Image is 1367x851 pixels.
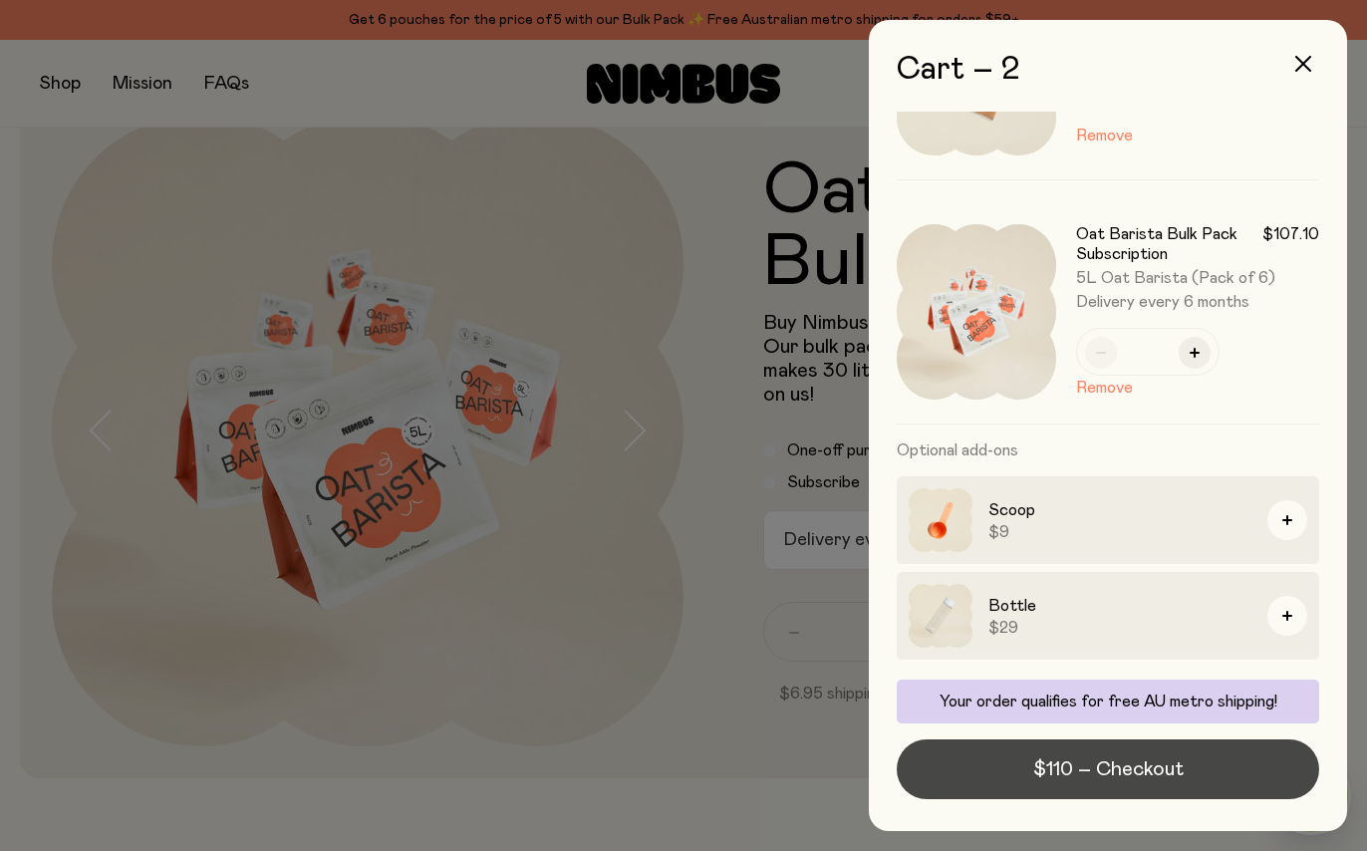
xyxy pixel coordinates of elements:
[1033,755,1184,783] span: $110 – Checkout
[988,522,1251,542] span: $9
[988,594,1251,618] h3: Bottle
[1076,292,1319,312] span: Delivery every 6 months
[897,425,1319,476] h3: Optional add-ons
[909,692,1307,711] p: Your order qualifies for free AU metro shipping!
[1262,224,1319,264] span: $107.10
[1076,270,1275,286] span: 5L Oat Barista (Pack of 6)
[988,618,1251,638] span: $29
[1076,124,1133,147] button: Remove
[1076,224,1262,264] h3: Oat Barista Bulk Pack Subscription
[897,739,1319,799] button: $110 – Checkout
[988,498,1251,522] h3: Scoop
[1076,376,1133,400] button: Remove
[897,52,1319,88] h2: Cart – 2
